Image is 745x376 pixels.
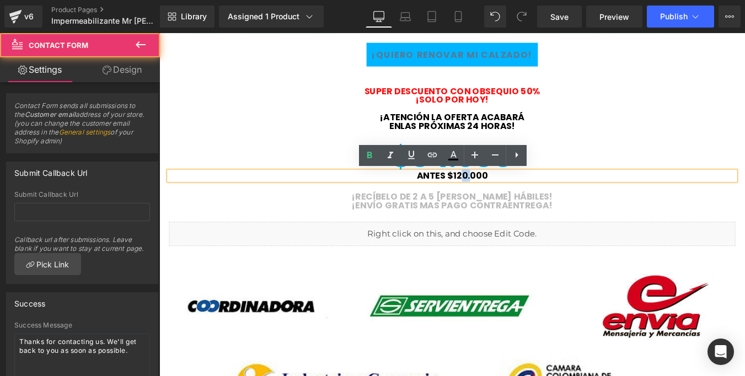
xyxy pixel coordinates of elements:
[14,101,150,153] span: Contact Form sends all submissions to the address of your store. (you can change the customer ema...
[484,6,506,28] button: Undo
[219,189,448,203] strong: ¡ENVÍO GRATIS MAS PAGO CONTRAENTREGA!​
[392,6,419,28] a: Laptop
[275,99,405,112] span: Las próximas 24 horas!
[25,110,76,119] b: Customer email
[719,6,741,28] button: More
[29,41,88,50] span: Contact Form
[14,253,81,275] a: Pick Link
[11,91,656,101] p: ¡ATENCIÓN La oferta acabará
[51,17,157,25] span: Impermeabilizante Mr [PERSON_NAME]
[234,59,434,73] span: SUPER DESCUENTO Con OBSEQUIO 50%
[586,6,642,28] a: Preview
[59,128,111,136] a: General settings
[14,162,87,178] div: Submit Callback Url
[292,69,376,83] span: ¡SOLO POR HOY!
[219,179,448,193] strong: ¡RECÍBELO DE 2 A 5 [PERSON_NAME] HÁBILES!
[293,155,374,169] span: ANTES $120.000
[51,6,178,14] a: Product Pages
[22,9,36,24] div: v6
[708,339,734,365] div: Open Intercom Messenger
[242,17,425,32] span: ¡QUIERO RENOVAR MI CALZADO!
[445,6,471,28] a: Mobile
[82,57,162,82] a: Design
[14,293,45,308] div: Success
[228,11,315,22] div: Assigned 1 Product
[599,11,629,23] span: Preview
[160,6,215,28] a: New Library
[14,191,150,198] div: Submit Callback Url
[181,12,207,22] span: Library
[660,12,688,21] span: Publish
[11,101,656,111] p: eN
[419,6,445,28] a: Tablet
[4,6,42,28] a: v6
[366,6,392,28] a: Desktop
[14,227,150,253] div: Callback url after submissions. Leave blank if you want to stay at current page.
[647,6,714,28] button: Publish
[265,118,403,164] span: $84.900
[14,321,150,329] div: Success Message
[236,11,431,38] a: ¡QUIERO RENOVAR MI CALZADO!
[511,6,533,28] button: Redo
[550,11,569,23] span: Save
